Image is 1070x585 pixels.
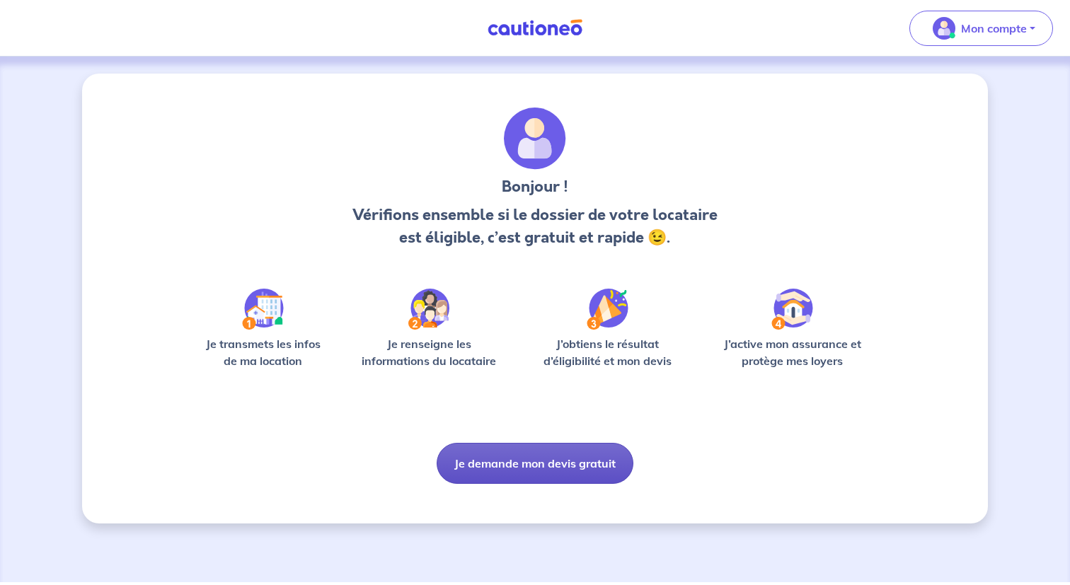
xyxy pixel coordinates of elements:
[195,335,330,369] p: Je transmets les infos de ma location
[408,289,449,330] img: /static/c0a346edaed446bb123850d2d04ad552/Step-2.svg
[348,204,721,249] p: Vérifions ensemble si le dossier de votre locataire est éligible, c’est gratuit et rapide 😉.
[528,335,688,369] p: J’obtiens le résultat d’éligibilité et mon devis
[710,335,875,369] p: J’active mon assurance et protège mes loyers
[961,20,1027,37] p: Mon compte
[242,289,284,330] img: /static/90a569abe86eec82015bcaae536bd8e6/Step-1.svg
[933,17,955,40] img: illu_account_valid_menu.svg
[437,443,633,484] button: Je demande mon devis gratuit
[771,289,813,330] img: /static/bfff1cf634d835d9112899e6a3df1a5d/Step-4.svg
[348,175,721,198] h3: Bonjour !
[587,289,628,330] img: /static/f3e743aab9439237c3e2196e4328bba9/Step-3.svg
[909,11,1053,46] button: illu_account_valid_menu.svgMon compte
[504,108,566,170] img: archivate
[353,335,505,369] p: Je renseigne les informations du locataire
[482,19,588,37] img: Cautioneo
